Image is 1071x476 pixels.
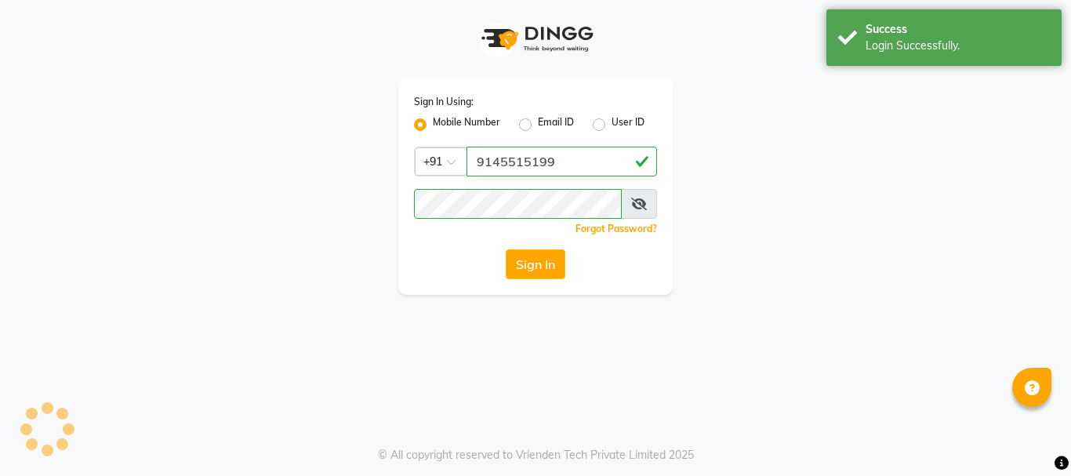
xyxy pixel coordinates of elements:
a: Forgot Password? [575,223,657,234]
label: Email ID [538,115,574,134]
input: Username [467,147,657,176]
label: User ID [612,115,644,134]
div: Login Successfully. [866,38,1050,54]
input: Username [414,189,622,219]
img: logo1.svg [473,16,598,62]
label: Mobile Number [433,115,500,134]
button: Sign In [506,249,565,279]
div: Success [866,21,1050,38]
label: Sign In Using: [414,95,474,109]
